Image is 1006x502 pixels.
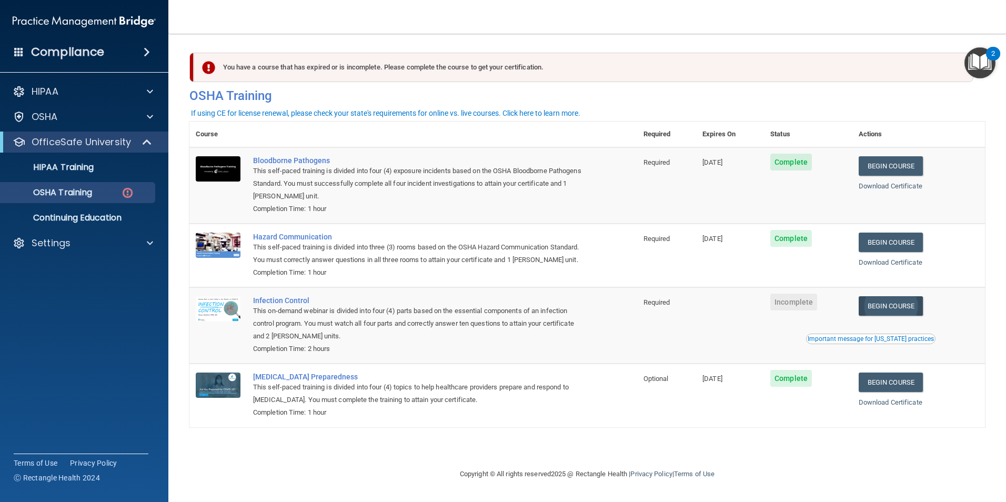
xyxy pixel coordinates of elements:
[7,162,94,173] p: HIPAA Training
[191,109,580,117] div: If using CE for license renewal, please check your state's requirements for online vs. live cours...
[253,266,585,279] div: Completion Time: 1 hour
[253,203,585,215] div: Completion Time: 1 hour
[630,470,672,478] a: Privacy Policy
[13,237,153,249] a: Settings
[770,294,817,310] span: Incomplete
[189,122,247,147] th: Course
[770,370,812,387] span: Complete
[13,85,153,98] a: HIPAA
[852,122,985,147] th: Actions
[702,235,722,243] span: [DATE]
[991,54,995,67] div: 2
[770,154,812,170] span: Complete
[253,381,585,406] div: This self-paced training is divided into four (4) topics to help healthcare providers prepare and...
[194,53,973,82] div: You have a course that has expired or is incomplete. Please complete the course to get your certi...
[32,237,71,249] p: Settings
[859,258,922,266] a: Download Certificate
[253,233,585,241] a: Hazard Communication
[859,182,922,190] a: Download Certificate
[859,296,923,316] a: Begin Course
[964,47,995,78] button: Open Resource Center, 2 new notifications
[637,122,696,147] th: Required
[859,373,923,392] a: Begin Course
[702,375,722,383] span: [DATE]
[70,458,117,468] a: Privacy Policy
[121,186,134,199] img: danger-circle.6113f641.png
[253,305,585,343] div: This on-demand webinar is divided into four (4) parts based on the essential components of an inf...
[32,136,131,148] p: OfficeSafe University
[859,156,923,176] a: Begin Course
[859,233,923,252] a: Begin Course
[7,213,150,223] p: Continuing Education
[702,158,722,166] span: [DATE]
[253,373,585,381] a: [MEDICAL_DATA] Preparedness
[808,336,934,342] div: Important message for [US_STATE] practices
[13,111,153,123] a: OSHA
[395,457,779,491] div: Copyright © All rights reserved 2025 @ Rectangle Health | |
[7,187,92,198] p: OSHA Training
[253,156,585,165] a: Bloodborne Pathogens
[643,158,670,166] span: Required
[13,11,156,32] img: PMB logo
[643,298,670,306] span: Required
[859,398,922,406] a: Download Certificate
[13,136,153,148] a: OfficeSafe University
[202,61,215,74] img: exclamation-circle-solid-danger.72ef9ffc.png
[253,165,585,203] div: This self-paced training is divided into four (4) exposure incidents based on the OSHA Bloodborne...
[253,241,585,266] div: This self-paced training is divided into three (3) rooms based on the OSHA Hazard Communication S...
[31,45,104,59] h4: Compliance
[953,429,993,469] iframe: Drift Widget Chat Controller
[806,334,935,344] button: Read this if you are a dental practitioner in the state of CA
[253,343,585,355] div: Completion Time: 2 hours
[764,122,852,147] th: Status
[643,235,670,243] span: Required
[253,296,585,305] a: Infection Control
[643,375,669,383] span: Optional
[253,406,585,419] div: Completion Time: 1 hour
[770,230,812,247] span: Complete
[32,111,58,123] p: OSHA
[696,122,764,147] th: Expires On
[14,473,100,483] span: Ⓒ Rectangle Health 2024
[674,470,715,478] a: Terms of Use
[189,88,985,103] h4: OSHA Training
[32,85,58,98] p: HIPAA
[14,458,57,468] a: Terms of Use
[189,108,582,118] button: If using CE for license renewal, please check your state's requirements for online vs. live cours...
